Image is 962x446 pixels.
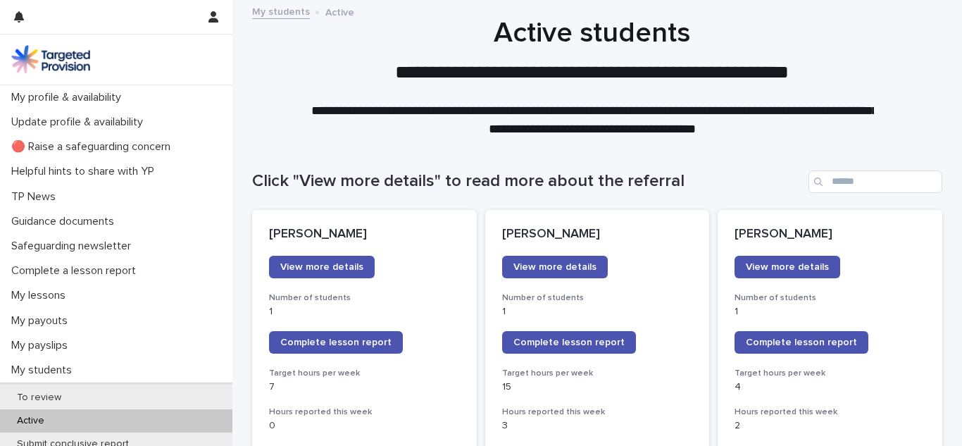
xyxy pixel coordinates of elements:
span: View more details [513,262,596,272]
p: Helpful hints to share with YP [6,165,165,178]
span: Complete lesson report [746,337,857,347]
h1: Click "View more details" to read more about the referral [252,171,803,192]
p: My payslips [6,339,79,352]
p: 0 [269,420,460,432]
p: Complete a lesson report [6,264,147,278]
input: Search [808,171,942,193]
a: View more details [502,256,608,278]
img: M5nRWzHhSzIhMunXDL62 [11,45,90,73]
a: My students [252,3,310,19]
p: Active [6,415,56,427]
a: Complete lesson report [502,331,636,354]
h3: Number of students [735,292,925,304]
p: Guidance documents [6,215,125,228]
p: My lessons [6,289,77,302]
p: Active [325,4,354,19]
h3: Hours reported this week [502,407,693,418]
p: [PERSON_NAME] [502,227,693,242]
h3: Hours reported this week [269,407,460,418]
a: Complete lesson report [735,331,868,354]
p: 1 [502,306,693,318]
a: Complete lesson report [269,331,403,354]
p: 4 [735,381,925,393]
p: My students [6,364,83,377]
p: 15 [502,381,693,393]
p: 7 [269,381,460,393]
h3: Number of students [269,292,460,304]
p: To review [6,392,73,404]
p: My profile & availability [6,91,132,104]
span: View more details [746,262,829,272]
span: View more details [280,262,363,272]
p: 1 [735,306,925,318]
h3: Target hours per week [269,368,460,379]
p: Safeguarding newsletter [6,240,142,253]
p: [PERSON_NAME] [735,227,925,242]
p: 1 [269,306,460,318]
p: My payouts [6,314,79,328]
p: TP News [6,190,67,204]
p: 2 [735,420,925,432]
p: Update profile & availability [6,116,154,129]
h1: Active students [247,16,937,50]
span: Complete lesson report [513,337,625,347]
h3: Number of students [502,292,693,304]
h3: Hours reported this week [735,407,925,418]
span: Complete lesson report [280,337,392,347]
p: 3 [502,420,693,432]
p: 🔴 Raise a safeguarding concern [6,140,182,154]
a: View more details [735,256,840,278]
h3: Target hours per week [502,368,693,379]
h3: Target hours per week [735,368,925,379]
p: [PERSON_NAME] [269,227,460,242]
a: View more details [269,256,375,278]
